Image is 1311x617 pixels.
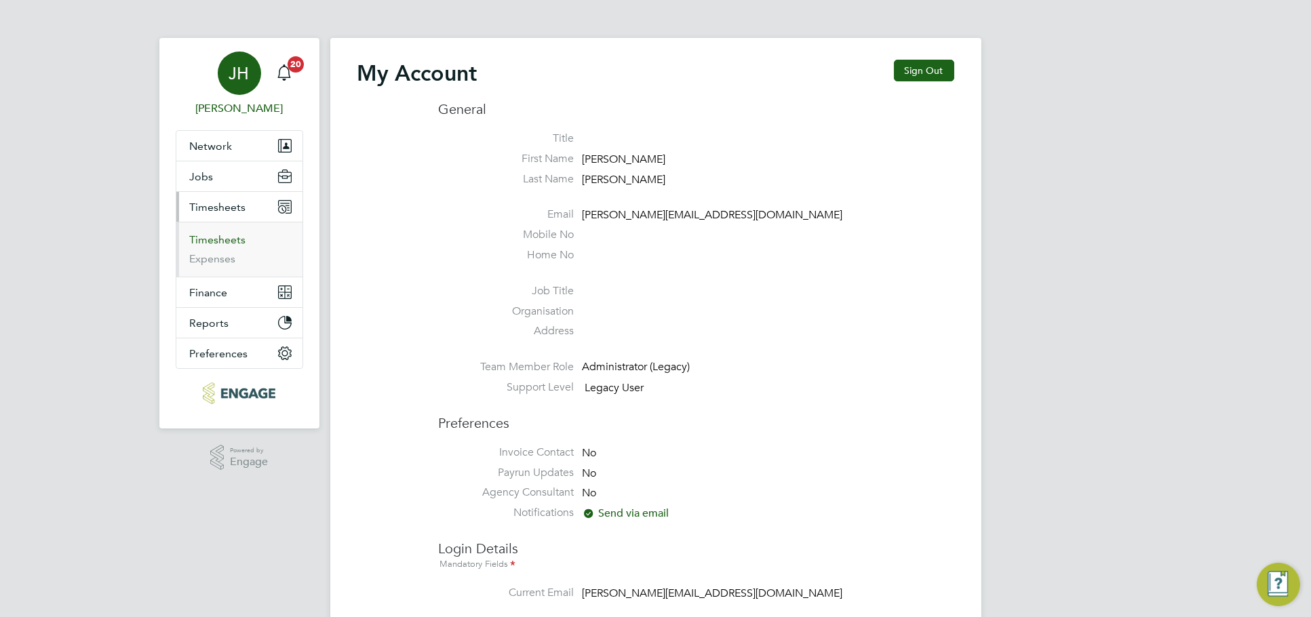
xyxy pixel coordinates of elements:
[190,286,228,299] span: Finance
[190,233,246,246] a: Timesheets
[439,485,574,500] label: Agency Consultant
[176,161,302,191] button: Jobs
[439,172,574,186] label: Last Name
[583,153,666,166] span: [PERSON_NAME]
[288,56,304,73] span: 20
[190,170,214,183] span: Jobs
[190,140,233,153] span: Network
[439,248,574,262] label: Home No
[439,466,574,480] label: Payrun Updates
[176,277,302,307] button: Finance
[1257,563,1300,606] button: Engage Resource Center
[439,586,574,600] label: Current Email
[583,506,669,520] span: Send via email
[176,338,302,368] button: Preferences
[176,308,302,338] button: Reports
[439,228,574,242] label: Mobile No
[176,192,302,222] button: Timesheets
[176,222,302,277] div: Timesheets
[190,347,248,360] span: Preferences
[583,209,843,222] span: [PERSON_NAME][EMAIL_ADDRESS][DOMAIN_NAME]
[439,526,954,572] h3: Login Details
[583,360,711,374] div: Administrator (Legacy)
[229,64,250,82] span: JH
[583,173,666,186] span: [PERSON_NAME]
[230,456,268,468] span: Engage
[210,445,268,471] a: Powered byEngage
[439,304,574,319] label: Organisation
[439,284,574,298] label: Job Title
[894,60,954,81] button: Sign Out
[583,586,843,600] span: [PERSON_NAME][EMAIL_ADDRESS][DOMAIN_NAME]
[583,446,597,460] span: No
[439,100,954,118] h3: General
[439,380,574,395] label: Support Level
[583,466,597,480] span: No
[159,38,319,429] nav: Main navigation
[176,100,303,117] span: Jess Hogan
[439,445,574,460] label: Invoice Contact
[176,382,303,404] a: Go to home page
[585,381,644,395] span: Legacy User
[190,317,229,330] span: Reports
[190,201,246,214] span: Timesheets
[439,132,574,146] label: Title
[439,152,574,166] label: First Name
[271,52,298,95] a: 20
[439,207,574,222] label: Email
[357,60,477,87] h2: My Account
[190,252,236,265] a: Expenses
[230,445,268,456] span: Powered by
[203,382,275,404] img: pcrnet-logo-retina.png
[176,131,302,161] button: Network
[439,324,574,338] label: Address
[439,557,954,572] div: Mandatory Fields
[439,506,574,520] label: Notifications
[439,401,954,432] h3: Preferences
[176,52,303,117] a: JH[PERSON_NAME]
[439,360,574,374] label: Team Member Role
[583,487,597,500] span: No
